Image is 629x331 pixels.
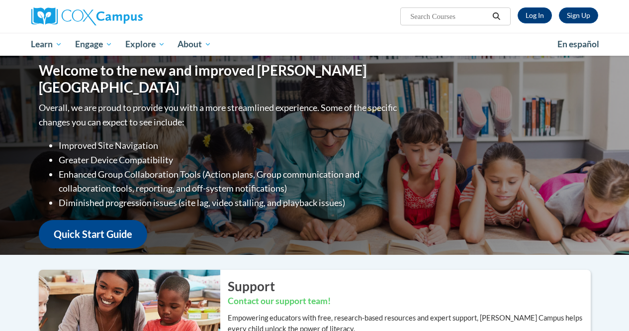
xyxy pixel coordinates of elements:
button: Search [489,10,504,22]
a: En español [551,34,606,55]
div: Main menu [24,33,606,56]
a: Explore [119,33,172,56]
a: About [171,33,218,56]
li: Enhanced Group Collaboration Tools (Action plans, Group communication and collaboration tools, re... [59,167,399,196]
h3: Contact our support team! [228,295,591,308]
h2: Support [228,277,591,295]
a: Cox Campus [31,7,210,25]
img: Cox Campus [31,7,143,25]
p: Overall, we are proud to provide you with a more streamlined experience. Some of the specific cha... [39,101,399,129]
a: Engage [69,33,119,56]
a: Learn [25,33,69,56]
a: Register [559,7,598,23]
span: Engage [75,38,112,50]
li: Improved Site Navigation [59,138,399,153]
a: Log In [518,7,552,23]
span: Learn [31,38,62,50]
li: Diminished progression issues (site lag, video stalling, and playback issues) [59,196,399,210]
li: Greater Device Compatibility [59,153,399,167]
span: About [178,38,211,50]
h1: Welcome to the new and improved [PERSON_NAME][GEOGRAPHIC_DATA] [39,62,399,96]
input: Search Courses [409,10,489,22]
span: En español [557,39,599,49]
span: Explore [125,38,165,50]
a: Quick Start Guide [39,220,147,248]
